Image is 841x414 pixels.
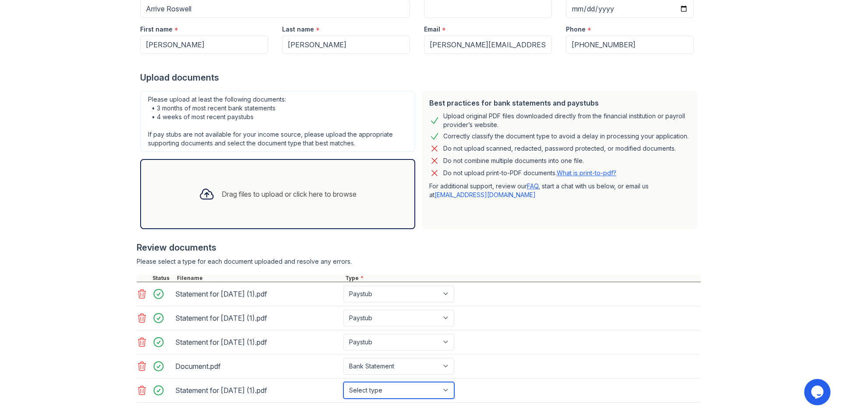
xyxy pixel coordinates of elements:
[804,379,832,405] iframe: chat widget
[443,112,690,129] div: Upload original PDF files downloaded directly from the financial institution or payroll provider’...
[566,25,586,34] label: Phone
[429,98,690,108] div: Best practices for bank statements and paystubs
[429,182,690,199] p: For additional support, review our , start a chat with us below, or email us at
[443,169,616,177] p: Do not upload print-to-PDF documents.
[175,359,340,373] div: Document.pdf
[137,257,701,266] div: Please select a type for each document uploaded and resolve any errors.
[151,275,175,282] div: Status
[175,287,340,301] div: Statement for [DATE] (1).pdf
[443,156,584,166] div: Do not combine multiple documents into one file.
[175,311,340,325] div: Statement for [DATE] (1).pdf
[443,143,676,154] div: Do not upload scanned, redacted, password protected, or modified documents.
[175,335,340,349] div: Statement for [DATE] (1).pdf
[527,182,538,190] a: FAQ
[175,383,340,397] div: Statement for [DATE] (1).pdf
[343,275,701,282] div: Type
[443,131,689,142] div: Correctly classify the document type to avoid a delay in processing your application.
[435,191,536,198] a: [EMAIL_ADDRESS][DOMAIN_NAME]
[137,241,701,254] div: Review documents
[175,275,343,282] div: Filename
[140,91,415,152] div: Please upload at least the following documents: • 3 months of most recent bank statements • 4 wee...
[282,25,314,34] label: Last name
[140,25,173,34] label: First name
[424,25,440,34] label: Email
[557,169,616,177] a: What is print-to-pdf?
[222,189,357,199] div: Drag files to upload or click here to browse
[140,71,701,84] div: Upload documents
